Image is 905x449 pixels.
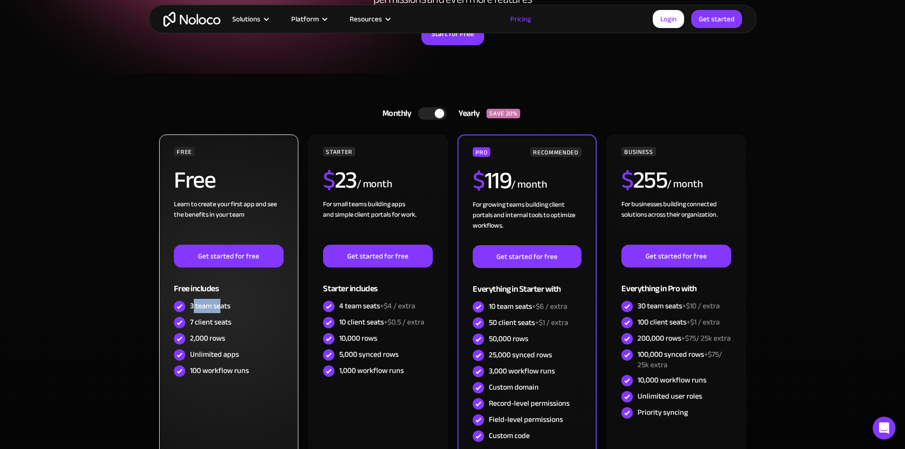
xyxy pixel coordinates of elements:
[638,391,702,401] div: Unlimited user roles
[621,147,656,156] div: BUSINESS
[447,106,486,121] div: Yearly
[638,349,731,370] div: 100,000 synced rows
[174,199,283,245] div: Learn to create your first app and see the benefits in your team ‍
[621,199,731,245] div: For businesses building connected solutions across their organization. ‍
[621,168,667,192] h2: 255
[279,13,338,25] div: Platform
[682,299,720,313] span: +$10 / extra
[473,245,581,268] a: Get started for free
[473,158,485,203] span: $
[686,315,720,329] span: +$1 / extra
[323,168,357,192] h2: 23
[350,13,382,25] div: Resources
[638,317,720,327] div: 100 client seats
[339,349,399,360] div: 5,000 synced rows
[638,375,706,385] div: 10,000 workflow runs
[190,333,225,344] div: 2,000 rows
[873,417,895,439] div: Open Intercom Messenger
[489,317,568,328] div: 50 client seats
[323,267,432,298] div: Starter includes
[653,10,684,28] a: Login
[339,333,377,344] div: 10,000 rows
[174,245,283,267] a: Get started for free
[357,177,392,192] div: / month
[489,350,552,360] div: 25,000 synced rows
[384,315,424,329] span: +$0.5 / extra
[190,317,231,327] div: 7 client seats
[323,245,432,267] a: Get started for free
[667,177,703,192] div: / month
[190,301,230,311] div: 3 team seats
[323,199,432,245] div: For small teams building apps and simple client portals for work. ‍
[530,147,581,157] div: RECOMMENDED
[338,13,401,25] div: Resources
[681,331,731,345] span: +$75/ 25k extra
[489,382,539,392] div: Custom domain
[473,169,511,192] h2: 119
[339,301,415,311] div: 4 team seats
[489,414,563,425] div: Field-level permissions
[638,333,731,344] div: 200,000 rows
[489,366,555,376] div: 3,000 workflow runs
[532,299,567,314] span: +$6 / extra
[498,13,543,25] a: Pricing
[473,268,581,299] div: Everything in Starter with
[473,200,581,245] div: For growing teams building client portals and internal tools to optimize workflows.
[291,13,319,25] div: Platform
[323,147,355,156] div: STARTER
[190,349,239,360] div: Unlimited apps
[473,147,490,157] div: PRO
[371,106,419,121] div: Monthly
[174,267,283,298] div: Free includes
[621,158,633,202] span: $
[489,398,570,409] div: Record-level permissions
[489,301,567,312] div: 10 team seats
[323,158,335,202] span: $
[535,315,568,330] span: +$1 / extra
[232,13,260,25] div: Solutions
[638,347,722,372] span: +$75/ 25k extra
[339,365,404,376] div: 1,000 workflow runs
[691,10,742,28] a: Get started
[174,147,195,156] div: FREE
[489,334,528,344] div: 50,000 rows
[190,365,249,376] div: 100 workflow runs
[486,109,520,118] div: SAVE 20%
[638,301,720,311] div: 30 team seats
[621,245,731,267] a: Get started for free
[511,177,547,192] div: / month
[339,317,424,327] div: 10 client seats
[638,407,688,418] div: Priority syncing
[489,430,530,441] div: Custom code
[174,168,215,192] h2: Free
[621,267,731,298] div: Everything in Pro with
[220,13,279,25] div: Solutions
[163,12,220,27] a: home
[380,299,415,313] span: +$4 / extra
